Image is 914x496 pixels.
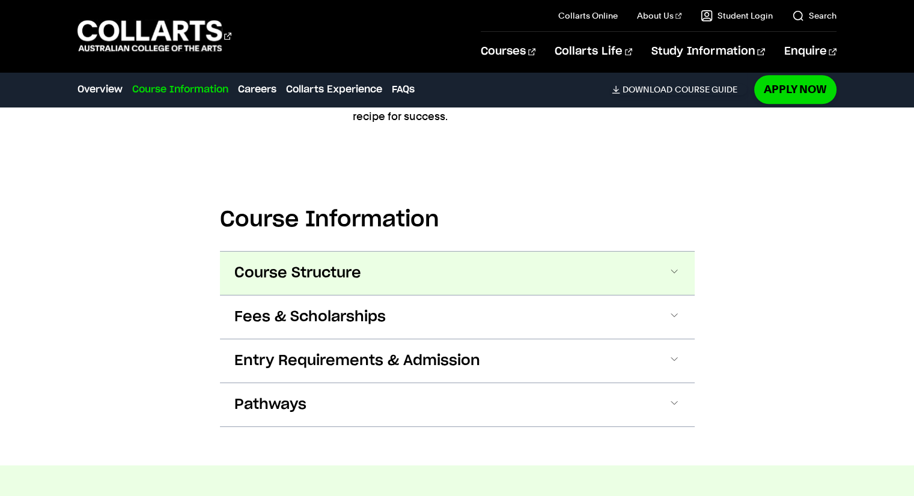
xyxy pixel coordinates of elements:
[238,82,276,97] a: Careers
[78,19,231,53] div: Go to homepage
[234,307,386,327] span: Fees & Scholarships
[558,10,618,22] a: Collarts Online
[132,82,228,97] a: Course Information
[612,84,747,95] a: DownloadCourse Guide
[701,10,773,22] a: Student Login
[623,84,672,95] span: Download
[754,75,836,103] a: Apply Now
[784,32,836,71] a: Enquire
[234,264,361,283] span: Course Structure
[220,207,695,233] h2: Course Information
[481,32,535,71] a: Courses
[392,82,415,97] a: FAQs
[651,32,764,71] a: Study Information
[220,252,695,295] button: Course Structure
[792,10,836,22] a: Search
[234,395,306,414] span: Pathways
[220,383,695,426] button: Pathways
[286,82,382,97] a: Collarts Experience
[555,32,632,71] a: Collarts Life
[220,339,695,383] button: Entry Requirements & Admission
[78,82,123,97] a: Overview
[637,10,681,22] a: About Us
[220,295,695,339] button: Fees & Scholarships
[234,351,480,370] span: Entry Requirements & Admission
